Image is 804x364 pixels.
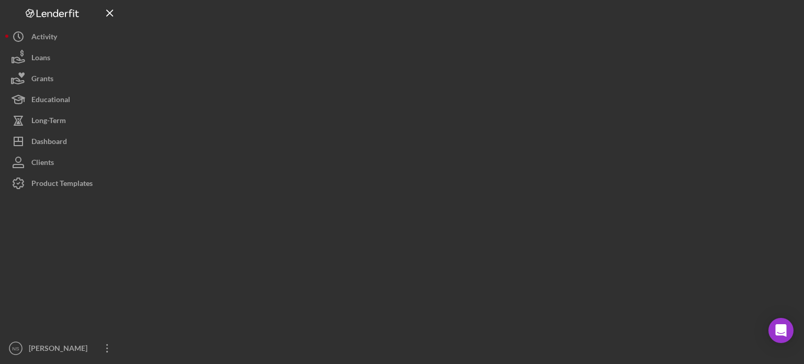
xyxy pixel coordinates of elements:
[31,173,93,196] div: Product Templates
[31,68,53,92] div: Grants
[5,173,120,194] button: Product Templates
[5,68,120,89] button: Grants
[31,89,70,113] div: Educational
[5,110,120,131] button: Long-Term
[5,26,120,47] button: Activity
[5,89,120,110] button: Educational
[31,131,67,155] div: Dashboard
[12,346,19,351] text: NS
[31,47,50,71] div: Loans
[31,110,66,134] div: Long-Term
[5,47,120,68] button: Loans
[31,152,54,175] div: Clients
[5,152,120,173] button: Clients
[26,338,94,361] div: [PERSON_NAME]
[31,26,57,50] div: Activity
[5,338,120,359] button: NS[PERSON_NAME]
[5,131,120,152] button: Dashboard
[768,318,794,343] div: Open Intercom Messenger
